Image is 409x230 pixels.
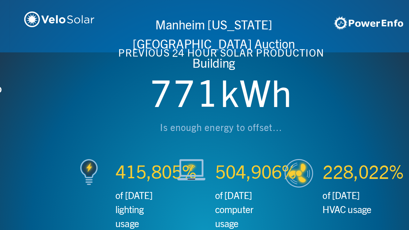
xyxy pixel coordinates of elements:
span: 504,906% [215,160,296,184]
span: 415,805% [116,160,197,184]
span: PREVIOUS 24 HOUR SOLAR PRODUCTION [118,46,324,59]
img: Lightbulb.png [80,159,98,185]
img: VeloSolarLogo.png [24,11,94,27]
span: Is enough energy to offset… [160,121,282,134]
img: PowerEnfo-logo-white.png [333,16,403,30]
img: fan.png [285,159,313,187]
span: of [DATE] computer usage [215,189,253,230]
img: computer.png [177,159,205,180]
span: Manheim [US_STATE][GEOGRAPHIC_DATA] Auction Building [133,16,297,71]
span: 228,022% [323,160,404,184]
span: 771 [150,68,220,117]
span: of [DATE] lighting usage [115,189,152,230]
span: of [DATE] HVAC usage [322,189,371,216]
span: kWh [220,68,293,117]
